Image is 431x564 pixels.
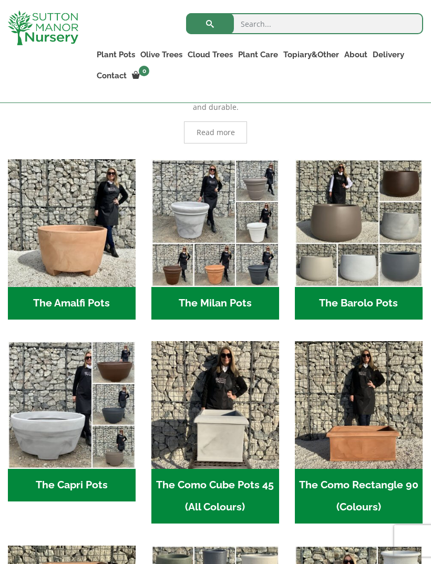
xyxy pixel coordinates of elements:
a: Olive Trees [138,47,185,62]
img: The Barolo Pots [295,159,423,287]
span: 0 [139,66,149,76]
h2: The Capri Pots [8,469,136,501]
h2: The Como Rectangle 90 (Colours) [295,469,423,524]
a: Plant Care [235,47,281,62]
img: logo [8,11,78,45]
a: Plant Pots [94,47,138,62]
a: Topiary&Other [281,47,342,62]
a: About [342,47,370,62]
a: Visit product category The Amalfi Pots [8,159,136,320]
h2: The Amalfi Pots [8,287,136,320]
a: Visit product category The Como Rectangle 90 (Colours) [295,341,423,524]
span: Read more [197,129,235,136]
a: Visit product category The Milan Pots [151,159,279,320]
a: 0 [129,68,152,83]
img: The Capri Pots [8,341,136,469]
a: Contact [94,68,129,83]
img: The Milan Pots [151,159,279,287]
h2: The Barolo Pots [295,287,423,320]
img: The Como Rectangle 90 (Colours) [295,341,423,469]
a: Visit product category The Como Cube Pots 45 (All Colours) [151,341,279,524]
img: The Amalfi Pots [8,159,136,287]
a: Visit product category The Barolo Pots [295,159,423,320]
img: The Como Cube Pots 45 (All Colours) [151,341,279,469]
a: Cloud Trees [185,47,235,62]
a: Visit product category The Capri Pots [8,341,136,501]
input: Search... [186,13,423,34]
a: Delivery [370,47,407,62]
h2: The Como Cube Pots 45 (All Colours) [151,469,279,524]
h2: The Milan Pots [151,287,279,320]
